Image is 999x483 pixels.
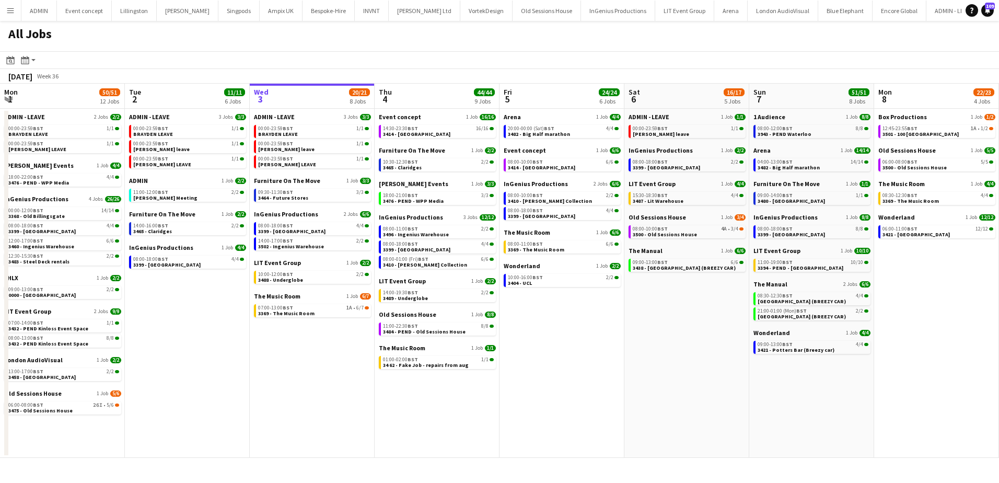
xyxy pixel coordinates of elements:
span: 1 Job [471,181,483,187]
span: BST [408,125,418,132]
div: ADMIN - LEAVE2 Jobs2/200:00-23:59BST1/1BRAYDEN LEAVE00:00-23:59BST1/1[PERSON_NAME] LEAVE [4,113,121,162]
span: BST [782,192,793,199]
span: 6/6 [610,147,621,154]
span: 1 Job [971,147,982,154]
a: 18:00-22:00BST4/43476 - PEND - WPP Media [8,174,119,186]
span: 00:00-23:59 [258,126,293,131]
span: 00:00-23:59 [8,126,43,131]
span: 16/16 [480,114,496,120]
span: 3369 - The Music Room [882,198,939,204]
a: Arena1 Job14/14 [753,146,870,154]
a: 00:00-23:59BST1/1[PERSON_NAME] LEAVE [133,155,244,167]
a: InGenius Productions2 Jobs6/6 [254,210,371,218]
div: Furniture On The Move1 Job2/210:30-12:30BST2/23465 - Claridges [379,146,496,180]
a: [PERSON_NAME] Events1 Job4/4 [4,162,121,169]
span: BST [33,125,43,132]
span: Chris Ames leave [133,146,190,153]
button: Ampix UK [260,1,303,21]
a: Wonderland1 Job12/12 [878,213,995,221]
span: 08:00-10:00 [508,193,543,198]
div: [PERSON_NAME] Events1 Job4/418:00-22:00BST4/43476 - PEND - WPP Media [4,162,121,195]
a: InGenius Productions2 Jobs6/6 [504,180,621,188]
span: 1/1 [356,141,364,146]
a: 00:00-23:59BST1/1[PERSON_NAME] LEAVE [258,155,369,167]
span: 1 Job [721,181,733,187]
span: 1 Job [971,181,982,187]
span: ADMIN - LEAVE [4,113,45,121]
span: 3482 - Big Half marathon [508,131,570,137]
span: 4/4 [735,181,746,187]
span: 3501 - 100 Wandsworth Bridge [882,131,959,137]
span: 3399 - King's Observatory [633,164,700,171]
span: ADMIN - LEAVE [629,113,669,121]
span: 00:00-23:59 [133,156,168,162]
span: BST [283,140,293,147]
span: 1/1 [356,156,364,162]
button: ADMIN [21,1,57,21]
span: 1 Job [346,178,358,184]
div: ADMIN - LEAVE3 Jobs3/300:00-23:59BST1/1BRAYDEN LEAVE00:00-23:59BST1/1[PERSON_NAME] leave00:00-23:... [129,113,246,177]
a: Furniture On The Move1 Job2/2 [129,210,246,218]
div: InGenius Productions4 Jobs26/2600:00-12:00BST14/143368 - Old Billingsgate08:00-18:00BST4/43399 - ... [4,195,121,274]
span: Chris Ames leave [633,131,689,137]
div: Furniture On The Move1 Job2/214:00-16:00BST2/23465 - Claridges [129,210,246,244]
button: [PERSON_NAME] Ltd [389,1,460,21]
span: 3/4 [735,214,746,221]
div: InGenius Productions1 Job2/208:00-18:00BST2/23399 - [GEOGRAPHIC_DATA] [629,146,746,180]
span: 2/2 [231,190,239,195]
span: 18:00-21:00 [383,193,418,198]
span: InGenius Productions [504,180,568,188]
div: [PERSON_NAME] Events1 Job3/318:00-21:00BST3/33476 - PEND - WPP Media [379,180,496,213]
a: Arena1 Job4/4 [504,113,621,121]
span: ADMIN - LEAVE [254,113,295,121]
span: BST [33,174,43,180]
span: LIT Event Group [629,180,676,188]
div: InGenius Productions3 Jobs12/1208:00-11:00BST2/23496 - Ingenius Warehouse08:00-18:00BST4/43399 - ... [379,213,496,277]
span: 08:00-18:00 [508,208,543,213]
span: BST [907,192,917,199]
span: BST [158,125,168,132]
span: 1/1 [231,141,239,146]
div: Furniture On The Move1 Job3/309:30-11:30BST3/33464 - Future Stores [254,177,371,210]
span: Arena [504,113,521,121]
span: Chris Ames leave [258,146,315,153]
span: 18:00-22:00 [8,175,43,180]
div: InGenius Productions2 Jobs6/608:00-10:00BST2/23410 - [PERSON_NAME] Collection08:00-18:00BST4/4339... [504,180,621,228]
a: 08:00-12:00BST8/83943 - PEND Waterloo [758,125,868,137]
a: 06:00-08:00BST5/53500 - Old Sessions House [882,158,993,170]
span: 3368 - Old Billingsgate [8,213,65,220]
a: 08:00-10:00BST6/63414 - [GEOGRAPHIC_DATA] [508,158,619,170]
span: 4/4 [981,193,988,198]
span: 1 Job [596,114,608,120]
span: 14/14 [854,147,870,154]
div: • [882,126,993,131]
span: 3/3 [235,114,246,120]
span: 3399 - King's Observatory [508,213,575,220]
span: 3500 - Old Sessions House [882,164,947,171]
span: Helen Smith Events [4,162,74,169]
span: BST [408,192,418,199]
button: INVNT [355,1,389,21]
div: Box Productions1 Job1/212:45-23:55BST1A•1/23501 - 100 [GEOGRAPHIC_DATA] [878,113,995,146]
span: 3/3 [360,114,371,120]
span: BST [544,125,554,132]
div: Old Sessions House1 Job3/408:00-10:00BST4A•3/43500 - Old Sessions House [629,213,746,247]
span: 3 Jobs [344,114,358,120]
span: 1 Job [97,163,108,169]
span: 00:00-23:59 [258,141,293,146]
span: 3/3 [481,193,489,198]
a: 08:00-18:00BST2/23399 - [GEOGRAPHIC_DATA] [633,158,744,170]
button: Encore Global [873,1,926,21]
a: The Music Room1 Job4/4 [878,180,995,188]
span: 1 Job [971,114,982,120]
span: 3943 - PEND Waterloo [758,131,811,137]
span: 11:00-12:00 [133,190,168,195]
span: 3/3 [360,178,371,184]
a: Event concept1 Job16/16 [379,113,496,121]
button: London AudioVisual [748,1,818,21]
span: 3465 - Claridges [383,164,422,171]
button: Singpods [218,1,260,21]
span: 2 Jobs [344,211,358,217]
span: 00:00-23:59 [633,126,668,131]
span: 8/8 [859,114,870,120]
